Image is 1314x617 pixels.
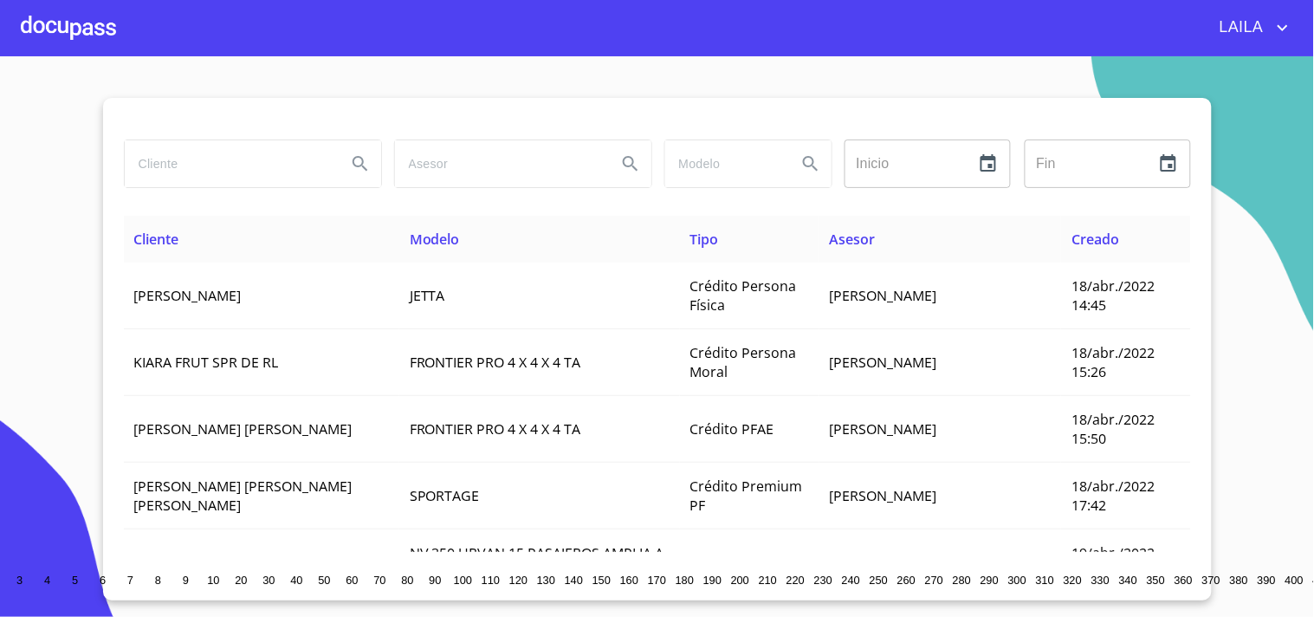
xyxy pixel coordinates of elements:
[373,574,385,587] span: 70
[699,566,727,594] button: 190
[830,486,937,505] span: [PERSON_NAME]
[1170,566,1198,594] button: 360
[16,574,23,587] span: 3
[395,140,603,187] input: search
[790,143,832,185] button: Search
[134,286,242,305] span: [PERSON_NAME]
[690,419,774,438] span: Crédito PFAE
[1071,410,1155,448] span: 18/abr./2022 15:50
[981,574,999,587] span: 290
[454,574,472,587] span: 100
[117,566,145,594] button: 7
[814,574,832,587] span: 230
[1004,566,1032,594] button: 300
[560,566,588,594] button: 140
[450,566,477,594] button: 100
[200,566,228,594] button: 10
[690,230,719,249] span: Tipo
[100,574,106,587] span: 6
[318,574,330,587] span: 50
[410,419,581,438] span: FRONTIER PRO 4 X 4 X 4 TA
[870,574,888,587] span: 250
[1198,566,1226,594] button: 370
[410,353,581,372] span: FRONTIER PRO 4 X 4 X 4 TA
[830,419,937,438] span: [PERSON_NAME]
[1059,566,1087,594] button: 320
[410,543,664,581] span: NV 350 URVAN 15 PASAJEROS AMPLIA A A PAQ SEG T M
[1147,574,1165,587] span: 350
[366,566,394,594] button: 70
[509,574,528,587] span: 120
[592,574,611,587] span: 150
[72,574,78,587] span: 5
[1202,574,1220,587] span: 370
[842,574,860,587] span: 240
[537,574,555,587] span: 130
[690,343,797,381] span: Crédito Persona Moral
[1119,574,1137,587] span: 340
[533,566,560,594] button: 130
[134,419,353,438] span: [PERSON_NAME] [PERSON_NAME]
[754,566,782,594] button: 210
[616,566,644,594] button: 160
[676,574,694,587] span: 180
[644,566,671,594] button: 170
[262,574,275,587] span: 30
[477,566,505,594] button: 110
[782,566,810,594] button: 220
[1285,574,1304,587] span: 400
[89,566,117,594] button: 6
[1071,230,1119,249] span: Creado
[690,276,797,315] span: Crédito Persona Física
[610,143,651,185] button: Search
[690,477,803,515] span: Crédito Premium PF
[134,230,179,249] span: Cliente
[401,574,413,587] span: 80
[1175,574,1193,587] span: 360
[1071,276,1155,315] span: 18/abr./2022 14:45
[1226,566,1253,594] button: 380
[810,566,838,594] button: 230
[948,566,976,594] button: 280
[134,353,279,372] span: KIARA FRUT SPR DE RL
[759,574,777,587] span: 210
[410,486,480,505] span: SPORTAGE
[838,566,865,594] button: 240
[1032,566,1059,594] button: 310
[1207,14,1293,42] button: account of current user
[830,353,937,372] span: [PERSON_NAME]
[1091,574,1110,587] span: 330
[228,566,256,594] button: 20
[339,566,366,594] button: 60
[346,574,358,587] span: 60
[1115,566,1142,594] button: 340
[1071,477,1155,515] span: 18/abr./2022 17:42
[340,143,381,185] button: Search
[921,566,948,594] button: 270
[671,566,699,594] button: 180
[1142,566,1170,594] button: 350
[786,574,805,587] span: 220
[588,566,616,594] button: 150
[703,574,722,587] span: 190
[731,574,749,587] span: 200
[865,566,893,594] button: 250
[565,574,583,587] span: 140
[648,574,666,587] span: 170
[422,566,450,594] button: 90
[134,477,353,515] span: [PERSON_NAME] [PERSON_NAME] [PERSON_NAME]
[897,574,916,587] span: 260
[665,140,783,187] input: search
[1071,343,1155,381] span: 18/abr./2022 15:26
[925,574,943,587] span: 270
[1071,543,1155,581] span: 19/abr./2022 13:20
[125,140,333,187] input: search
[394,566,422,594] button: 80
[311,566,339,594] button: 50
[727,566,754,594] button: 200
[1008,574,1026,587] span: 300
[207,574,219,587] span: 10
[235,574,247,587] span: 20
[482,574,500,587] span: 110
[830,230,876,249] span: Asesor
